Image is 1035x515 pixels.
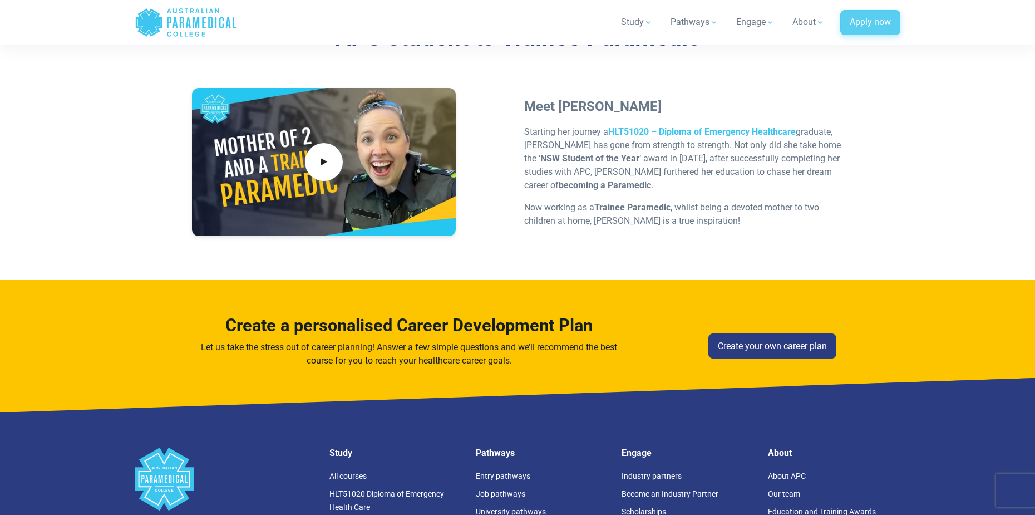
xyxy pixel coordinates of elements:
p: Now working as a , whilst being a devoted mother to two children at home, [PERSON_NAME] is a true... [524,201,843,228]
h5: Pathways [476,448,609,458]
a: Job pathways [476,489,525,498]
strong: Meet [PERSON_NAME] [524,99,662,114]
a: HLT51020 – Diploma of Emergency Healthcare [608,126,796,137]
a: Engage [730,7,781,38]
a: Our team [768,489,800,498]
h5: About [768,448,901,458]
a: Industry partners [622,472,682,480]
a: Apply now [840,10,900,36]
p: Starting her journey a graduate, [PERSON_NAME] has gone from strength to strength. Not only did s... [524,125,843,192]
a: Study [614,7,659,38]
h5: Study [329,448,462,458]
a: About [786,7,831,38]
a: Create your own career plan [708,333,836,359]
strong: NSW Student of the Year [540,153,639,164]
strong: Trainee Paramedic [594,202,671,213]
a: Space [135,448,316,511]
h5: Engage [622,448,755,458]
a: Australian Paramedical College [135,4,238,41]
a: All courses [329,472,367,480]
a: Pathways [664,7,725,38]
h3: Create a personalised Career Development Plan [199,316,619,336]
strong: becoming a Paramedic [559,180,651,190]
p: Let us take the stress out of career planning! Answer a few simple questions and we’ll recommend ... [199,341,619,367]
a: About APC [768,472,806,480]
a: Entry pathways [476,472,530,480]
a: Become an Industry Partner [622,489,718,498]
a: HLT51020 Diploma of Emergency Health Care [329,489,444,512]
